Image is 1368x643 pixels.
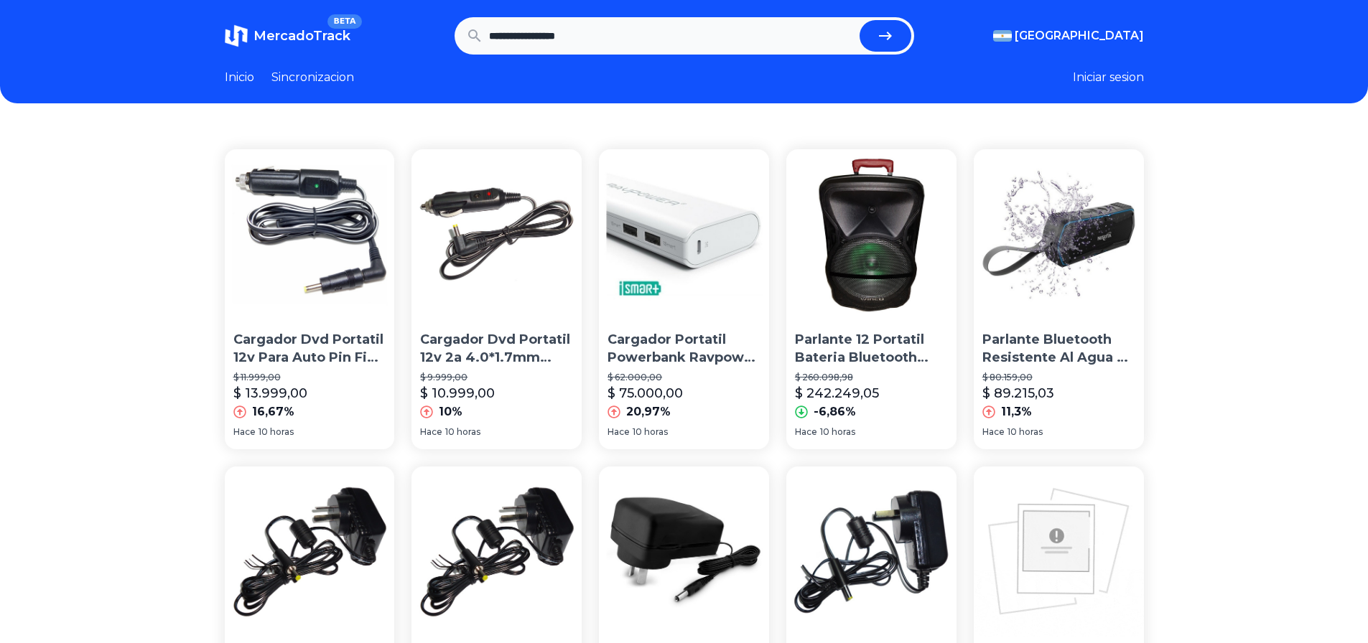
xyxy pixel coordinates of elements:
img: Fuente Cargadores Bafles Portatil Panacom Sp-3060 [411,466,582,637]
p: $ 242.249,05 [795,383,879,403]
img: Parlante Bluetooth Resistente Al Agua Y Con Cargador Portátil De 4000mah Alta Calidad Nspa20b [974,149,1144,319]
img: Cargador Portatil Powerbank Ravpower 10400mah Carga Rápida [599,149,769,319]
a: Parlante 12 Portatil Bateria Bluetooth Gran Potencia 5000w + Microfono Cargador Control Remoto Us... [786,149,957,449]
span: 10 horas [1008,426,1043,438]
p: $ 75.000,00 [608,383,683,403]
a: Cargador Dvd Portatil 12v 2a 4.0*1.7mm Para AutoCargador Dvd Portatil 12v 2a 4.0*1.7mm Para Auto$... [411,149,582,449]
p: 10% [439,403,462,421]
button: Iniciar sesion [1073,69,1144,86]
span: Hace [233,426,256,438]
span: MercadoTrack [253,28,350,44]
span: 10 horas [820,426,855,438]
a: MercadoTrackBETA [225,24,350,47]
p: $ 9.999,00 [420,372,573,383]
img: Cargador Dvd Portatil 12v Para Auto Pin Fino /grueso [225,149,395,319]
p: $ 260.098,98 [795,372,948,383]
p: $ 13.999,00 [233,383,307,403]
img: Parlante 12 Portatil Bateria Bluetooth Gran Potencia 5000w + Microfono Cargador Control Remoto Us... [786,149,957,319]
a: Parlante Bluetooth Resistente Al Agua Y Con Cargador Portátil De 4000mah Alta Calidad Nspa20bParl... [974,149,1144,449]
img: Fuente Cargador Bafle Portatil Panacom Sp-3102 [786,466,957,637]
span: 10 horas [633,426,668,438]
img: Fuente Cargadores Bafles Portatil Panacom Sp-3050 [225,466,395,637]
span: Hace [608,426,630,438]
span: [GEOGRAPHIC_DATA] [1015,27,1144,44]
p: -6,86% [814,403,856,421]
p: 16,67% [252,403,294,421]
span: 10 horas [445,426,480,438]
p: $ 62.000,00 [608,372,760,383]
span: Hace [982,426,1005,438]
span: 10 horas [259,426,294,438]
a: Cargador Dvd Portatil 12v Para Auto Pin Fino /gruesoCargador Dvd Portatil 12v Para Auto Pin Fino ... [225,149,395,449]
img: Cargador Dvd Portatil Dos Salidas Para Philips X 3 Mts [974,466,1144,637]
p: 11,3% [1001,403,1032,421]
a: Cargador Portatil Powerbank Ravpower 10400mah Carga Rápida Cargador Portatil Powerbank Ravpower 1... [599,149,769,449]
img: Argentina [993,30,1012,42]
p: Parlante Bluetooth Resistente Al Agua Y Con Cargador Portátil De 4000mah Alta Calidad Nspa20b [982,331,1135,367]
p: Cargador Portatil Powerbank Ravpower 10400mah Carga Rápida [608,331,760,367]
p: $ 10.999,00 [420,383,495,403]
p: $ 80.159,00 [982,372,1135,383]
p: Cargador Dvd Portatil 12v Para Auto Pin Fino /grueso [233,331,386,367]
span: Hace [420,426,442,438]
span: BETA [327,14,361,29]
button: [GEOGRAPHIC_DATA] [993,27,1144,44]
p: $ 89.215,03 [982,383,1054,403]
p: 20,97% [626,403,671,421]
img: Cargador Dvd Portatil 12v 2a 4.0*1.7mm Para Auto [411,149,582,319]
a: Sincronizacion [271,69,354,86]
img: Fuentes Cargadores Bafles Portatil Kioto Panacom Rca Y Otras [599,466,769,637]
a: Inicio [225,69,254,86]
p: $ 11.999,00 [233,372,386,383]
p: Cargador Dvd Portatil 12v 2a 4.0*1.7mm Para Auto [420,331,573,367]
span: Hace [795,426,817,438]
img: MercadoTrack [225,24,248,47]
p: Parlante 12 Portatil Bateria Bluetooth Gran Potencia 5000w + Microfono Cargador Control Remoto Us... [795,331,948,367]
